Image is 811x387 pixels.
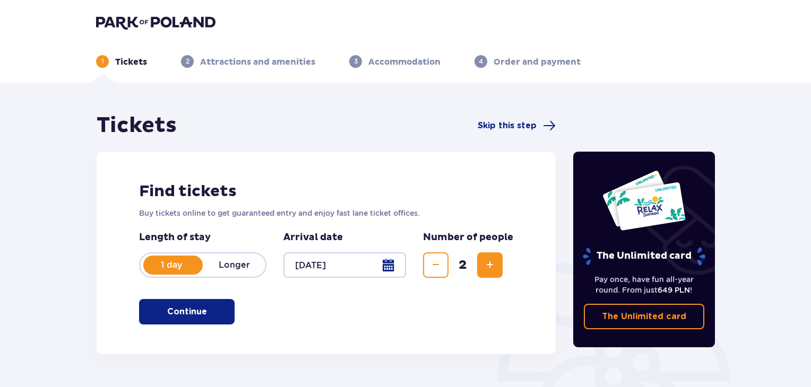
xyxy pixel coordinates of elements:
p: 4 [479,57,483,66]
p: 2 [186,57,189,66]
p: Arrival date [283,231,343,244]
span: 649 PLN [658,286,690,294]
span: 2 [451,257,475,273]
p: The Unlimited card [602,311,686,322]
p: Buy tickets online to get guaranteed entry and enjoy fast lane ticket offices. [139,208,513,218]
button: Decrease [423,252,448,278]
h1: Tickets [97,112,177,139]
p: Tickets [115,56,147,68]
p: Number of people [423,231,513,244]
p: 1 [101,57,104,66]
p: Continue [167,306,207,318]
p: 3 [354,57,358,66]
button: Increase [477,252,503,278]
div: 4Order and payment [474,55,581,68]
p: Length of stay [139,231,266,244]
p: Attractions and amenities [200,56,315,68]
p: The Unlimited card [582,247,706,266]
p: Accommodation [368,56,441,68]
div: 2Attractions and amenities [181,55,315,68]
p: Longer [203,259,265,271]
div: 1Tickets [96,55,147,68]
img: Two entry cards to Suntago with the word 'UNLIMITED RELAX', featuring a white background with tro... [602,170,686,231]
a: Skip this step [478,119,556,132]
img: Park of Poland logo [96,15,215,30]
h2: Find tickets [139,181,513,201]
p: 1 day [140,259,203,271]
a: The Unlimited card [584,304,705,329]
span: Skip this step [478,120,537,131]
p: Pay once, have fun all-year round. From just ! [584,274,705,295]
button: Continue [139,299,235,324]
div: 3Accommodation [349,55,441,68]
p: Order and payment [494,56,581,68]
